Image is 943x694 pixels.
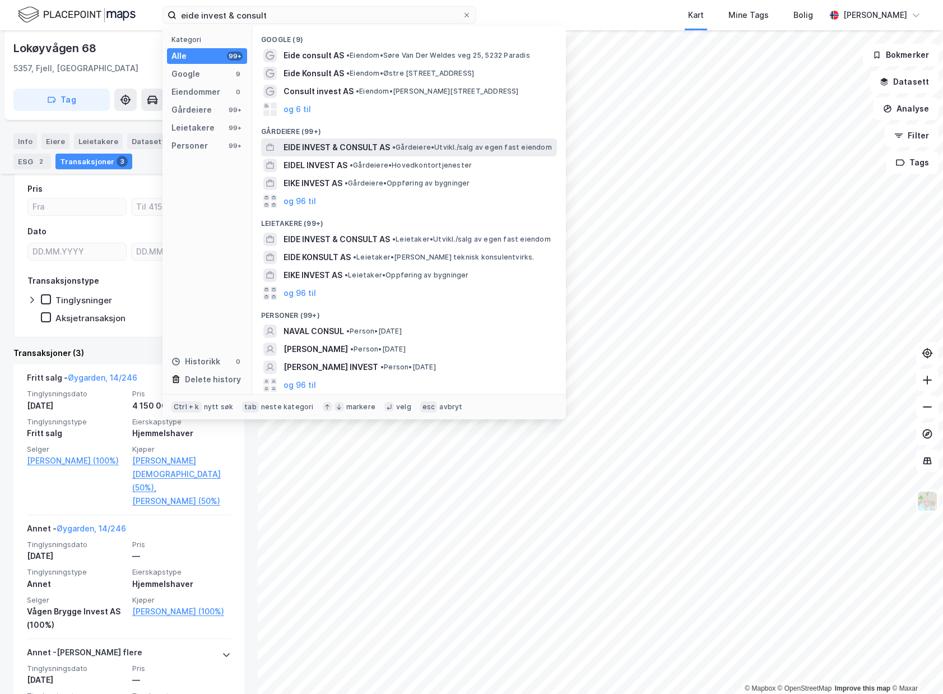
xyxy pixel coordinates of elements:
[835,684,890,692] a: Improve this map
[132,427,231,440] div: Hjemmelshaver
[41,133,69,149] div: Eiere
[132,577,231,591] div: Hjemmelshaver
[886,151,939,174] button: Tags
[132,540,231,549] span: Pris
[171,49,187,63] div: Alle
[27,595,126,605] span: Selger
[353,253,535,262] span: Leietaker • [PERSON_NAME] teknisk konsulentvirks.
[27,605,126,632] div: Vågen Brygge Invest AS (100%)
[252,210,566,230] div: Leietakere (99+)
[345,179,470,188] span: Gårdeiere • Oppføring av bygninger
[396,402,411,411] div: velg
[350,161,472,170] span: Gårdeiere • Hovedkontortjenester
[345,271,348,279] span: •
[27,522,126,540] div: Annet -
[13,154,51,169] div: ESG
[420,401,438,413] div: esc
[284,286,316,300] button: og 96 til
[346,327,350,335] span: •
[18,5,136,25] img: logo.f888ab2527a4732fd821a326f86c7f29.svg
[27,549,126,563] div: [DATE]
[870,71,939,93] button: Datasett
[132,389,231,399] span: Pris
[13,89,110,111] button: Tag
[204,402,234,411] div: nytt søk
[132,399,231,413] div: 4 150 000 kr
[284,233,390,246] span: EIDE INVEST & CONSULT AS
[227,52,243,61] div: 99+
[252,118,566,138] div: Gårdeiere (99+)
[227,141,243,150] div: 99+
[346,69,350,77] span: •
[27,274,99,288] div: Transaksjonstype
[132,567,231,577] span: Eierskapstype
[132,605,231,618] a: [PERSON_NAME] (100%)
[392,235,551,244] span: Leietaker • Utvikl./salg av egen fast eiendom
[917,491,938,512] img: Z
[356,87,519,96] span: Eiendom • [PERSON_NAME][STREET_ADDRESS]
[27,454,126,468] a: [PERSON_NAME] (100%)
[27,540,126,549] span: Tinglysningsdato
[345,271,469,280] span: Leietaker • Oppføring av bygninger
[171,103,212,117] div: Gårdeiere
[887,640,943,694] div: Kontrollprogram for chat
[284,85,354,98] span: Consult invest AS
[346,327,402,336] span: Person • [DATE]
[284,343,348,356] span: [PERSON_NAME]
[27,646,142,664] div: Annet - [PERSON_NAME] flere
[27,664,126,673] span: Tinglysningsdato
[284,360,378,374] span: [PERSON_NAME] INVEST
[793,8,813,22] div: Bolig
[284,177,342,190] span: EIKE INVEST AS
[55,295,112,306] div: Tinglysninger
[688,8,704,22] div: Kart
[284,325,344,338] span: NAVAL CONSUL
[27,371,137,389] div: Fritt salg -
[874,98,939,120] button: Analyse
[353,253,356,261] span: •
[132,243,230,260] input: DD.MM.YYYY
[117,156,128,167] div: 3
[27,389,126,399] span: Tinglysningsdato
[57,524,126,533] a: Øygarden, 14/246
[55,313,126,323] div: Aksjetransaksjon
[284,378,316,392] button: og 96 til
[252,302,566,322] div: Personer (99+)
[885,124,939,147] button: Filter
[28,198,126,215] input: Fra
[234,87,243,96] div: 0
[350,345,354,353] span: •
[27,417,126,427] span: Tinglysningstype
[13,62,138,75] div: 5357, Fjell, [GEOGRAPHIC_DATA]
[132,198,230,215] input: Til 4150000
[284,195,316,208] button: og 96 til
[242,401,259,413] div: tab
[350,345,406,354] span: Person • [DATE]
[843,8,907,22] div: [PERSON_NAME]
[132,595,231,605] span: Kjøper
[171,121,215,135] div: Leietakere
[35,156,47,167] div: 2
[171,35,247,44] div: Kategori
[171,355,220,368] div: Historikk
[132,664,231,673] span: Pris
[863,44,939,66] button: Bokmerker
[745,684,775,692] a: Mapbox
[27,673,126,687] div: [DATE]
[13,133,37,149] div: Info
[778,684,832,692] a: OpenStreetMap
[27,399,126,413] div: [DATE]
[185,373,241,386] div: Delete history
[132,454,231,494] a: [PERSON_NAME][DEMOGRAPHIC_DATA] (50%),
[227,105,243,114] div: 99+
[284,251,351,264] span: EIDE KONSULT AS
[284,159,347,172] span: EIDEL INVEST AS
[55,154,132,169] div: Transaksjoner
[13,39,98,57] div: Lokøyvågen 68
[176,7,462,24] input: Søk på adresse, matrikkel, gårdeiere, leietakere eller personer
[234,70,243,78] div: 9
[346,51,350,59] span: •
[380,363,384,371] span: •
[346,51,530,60] span: Eiendom • Søre Van Der Weldes veg 25, 5232 Paradis
[171,401,202,413] div: Ctrl + k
